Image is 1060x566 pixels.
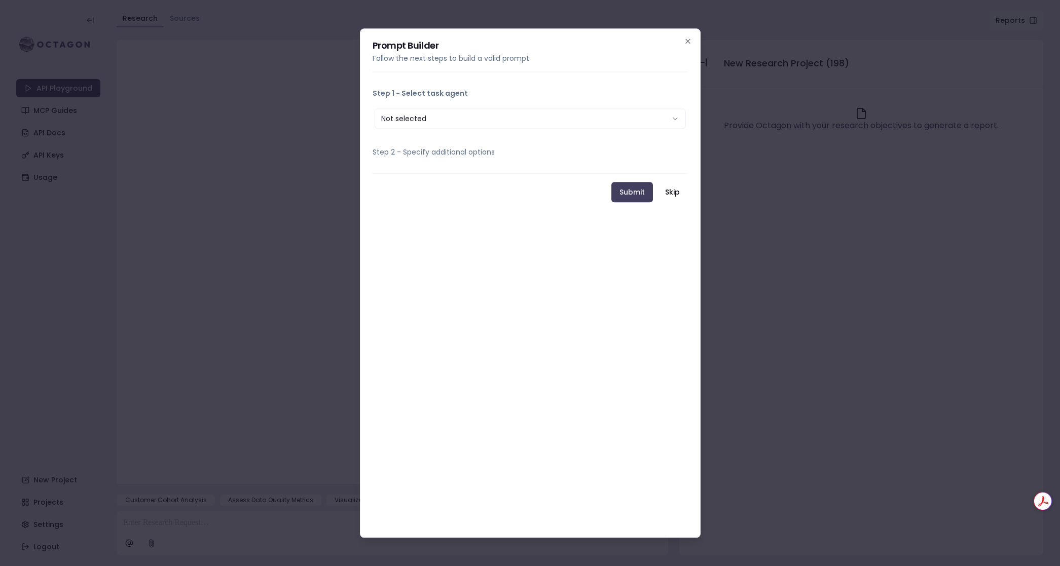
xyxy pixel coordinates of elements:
[657,182,688,202] button: Skip
[373,106,688,131] div: Step 1 - Select task agent
[373,53,688,63] p: Follow the next steps to build a valid prompt
[373,139,688,165] button: Step 2 - Specify additional options
[611,182,653,202] button: Submit
[373,80,688,106] button: Step 1 - Select task agent
[373,41,688,50] h2: Prompt Builder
